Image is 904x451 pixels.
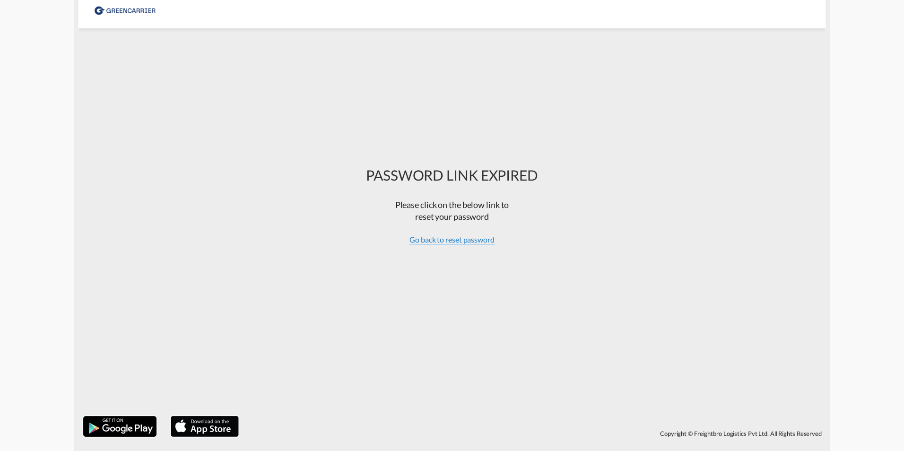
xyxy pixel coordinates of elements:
span: reset your password [415,211,489,222]
div: PASSWORD LINK EXPIRED [366,165,538,185]
span: Go back to reset password [409,235,495,244]
img: google.png [82,415,157,438]
div: Copyright © Freightbro Logistics Pvt Ltd. All Rights Reserved [243,425,826,442]
img: apple.png [170,415,240,438]
span: Please click on the below link to [395,199,509,210]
